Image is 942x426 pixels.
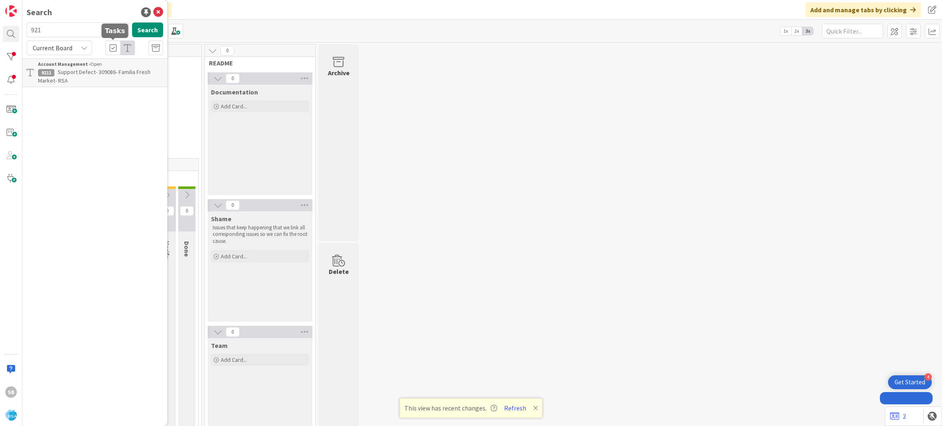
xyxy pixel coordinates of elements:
[180,206,194,216] span: 0
[160,206,174,216] span: 0
[27,22,129,37] input: Search for title...
[221,356,247,363] span: Add Card...
[38,61,90,67] b: Account Management ›
[221,103,247,110] span: Add Card...
[211,88,258,96] span: Documentation
[501,403,529,413] button: Refresh
[226,327,240,337] span: 0
[105,27,125,35] h5: Tasks
[211,215,231,223] span: Shame
[890,411,906,421] a: 2
[805,2,921,17] div: Add and manage tabs by clicking
[38,61,163,68] div: Open
[226,74,240,83] span: 0
[791,27,802,35] span: 2x
[213,224,307,244] p: Issues that keep happening that we link all corresponding issues so we can fix the root cause.
[822,24,883,38] input: Quick Filter...
[209,59,305,67] span: README
[329,267,349,276] div: Delete
[5,5,17,17] img: Visit kanbanzone.com
[895,378,925,386] div: Get Started
[221,253,247,260] span: Add Card...
[404,403,497,413] span: This view has recent changes.
[27,6,52,18] div: Search
[163,241,171,259] span: Verify
[780,27,791,35] span: 1x
[328,68,350,78] div: Archive
[33,44,72,52] span: Current Board
[211,341,228,350] span: Team
[5,386,17,398] div: SB
[38,69,54,76] div: 9211
[888,375,932,389] div: Open Get Started checklist, remaining modules: 4
[38,68,150,84] span: Support Defect- 309086- Familia Fresh Market- RSA
[220,46,234,56] span: 0
[924,373,932,381] div: 4
[5,409,17,421] img: avatar
[183,241,191,257] span: Done
[802,27,813,35] span: 3x
[132,22,163,37] button: Search
[226,200,240,210] span: 0
[22,58,167,87] a: Account Management ›Open9211Support Defect- 309086- Familia Fresh Market- RSA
